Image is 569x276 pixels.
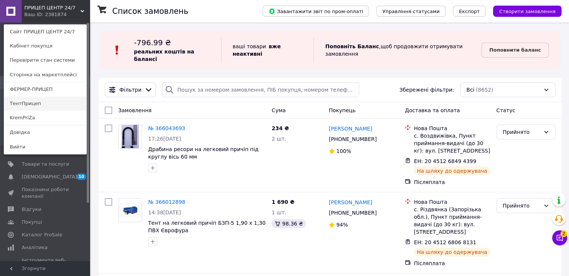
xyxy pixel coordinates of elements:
span: [PHONE_NUMBER] [329,210,377,216]
div: Ваш ID: 2381874 [24,11,56,18]
a: KremPriZa [4,111,86,125]
span: 100% [336,148,351,154]
div: Післяплата [414,260,490,267]
h1: Список замовлень [112,7,188,16]
div: Післяплата [414,178,490,186]
a: Фото товару [118,125,142,148]
span: [PHONE_NUMBER] [329,136,377,142]
div: На шляху до одержувача [414,166,490,175]
a: Перевірити стан системи [4,53,86,67]
span: Фільтри [119,86,141,93]
b: Поповніть Баланс [325,43,379,49]
a: № 366043693 [148,125,185,131]
span: Статус [496,107,516,113]
a: Драбина ресори на легковий причіп під круглу вісь 60 мм [148,146,259,160]
a: Вийти [4,140,86,154]
span: 14:38[DATE] [148,209,181,215]
span: Показники роботи компанії [22,186,69,200]
div: Нова Пошта [414,125,490,132]
a: № 366012898 [148,199,185,205]
a: Створити замовлення [486,8,562,14]
a: Тент на легковий причіп БЗП-5 1,90 х 1,30 ПВХ Єврофура [148,220,266,233]
b: реальних коштів на балансі [134,49,194,62]
span: 1 шт. [272,209,286,215]
span: Аналітика [22,244,48,251]
span: Відгуки [22,206,41,213]
span: Замовлення [118,107,152,113]
div: , щоб продовжити отримувати замовлення [313,37,481,63]
div: Прийнято [503,128,540,136]
img: :exclamation: [111,45,123,56]
a: Кабінет покупця [4,39,86,53]
a: Сайт ПРИЦЕП ЦЕНТР 24/7 [4,25,86,39]
span: ЕН: 20 4512 6849 4399 [414,158,476,164]
img: Фото товару [119,202,142,219]
b: Поповнити баланс [489,47,541,53]
a: Довідка [4,125,86,139]
a: [PERSON_NAME] [329,125,372,132]
a: [PERSON_NAME] [329,199,372,206]
div: Нова Пошта [414,198,490,206]
span: Експорт [459,9,480,14]
span: 10 [77,174,86,180]
button: Створити замовлення [493,6,562,17]
span: (8652) [476,87,493,93]
span: 2 [560,230,567,237]
span: Покупці [22,219,42,226]
button: Управління статусами [376,6,446,17]
span: Покупець [329,107,355,113]
a: Фото товару [118,198,142,222]
div: На шляху до одержувача [414,248,490,257]
span: Cума [272,107,285,113]
span: Збережені фільтри: [399,86,454,93]
a: ТентПрицеп [4,96,86,111]
div: с. Різдвянка (Запорізька обл.), Пункт приймання-видачі (до 30 кг): вул. [STREET_ADDRESS] [414,206,490,236]
span: ЕН: 20 4512 6806 8131 [414,239,476,245]
span: Доставка та оплата [405,107,460,113]
span: ПРИЦЕП ЦЕНТР 24/7 [24,4,80,11]
div: с. Воздвижівка, Пункт приймання-видачі (до 30 кг): вул. [STREET_ADDRESS] [414,132,490,154]
button: Експорт [453,6,486,17]
span: Всі [466,86,474,93]
img: Фото товару [122,125,139,148]
span: 94% [336,222,348,228]
span: Каталог ProSale [22,231,62,238]
span: Управління статусами [382,9,440,14]
div: ваші товари [221,37,314,63]
span: 17:26[DATE] [148,136,181,142]
a: Сторінка на маркетплейсі [4,68,86,82]
span: Завантажити звіт по пром-оплаті [269,8,363,15]
span: -796.99 ₴ [134,38,171,47]
a: ФЕРМЕР-ПРИЦЕП [4,82,86,96]
span: 2 шт. [272,136,286,142]
button: Завантажити звіт по пром-оплаті [263,6,369,17]
span: 234 ₴ [272,125,289,131]
a: Поповнити баланс [481,43,549,58]
input: Пошук за номером замовлення, ПІБ покупця, номером телефону, Email, номером накладної [162,82,359,97]
span: Товари та послуги [22,161,69,168]
span: 1 690 ₴ [272,199,294,205]
span: Інструменти веб-майстра та SEO [22,257,69,270]
span: [DEMOGRAPHIC_DATA] [22,174,77,180]
button: Чат з покупцем2 [552,230,567,245]
div: 98.36 ₴ [272,219,306,228]
span: Створити замовлення [499,9,556,14]
div: Прийнято [503,202,540,210]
